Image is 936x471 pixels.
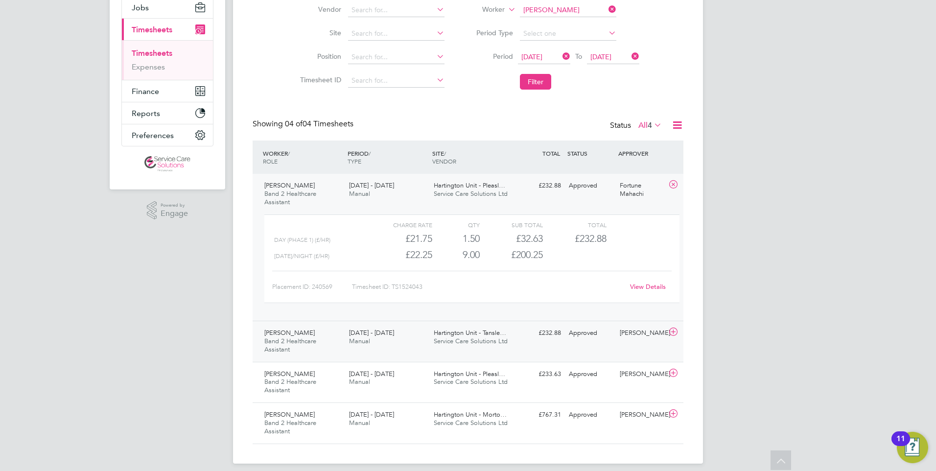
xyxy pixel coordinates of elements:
span: Manual [349,189,370,198]
a: Powered byEngage [147,201,188,220]
button: Filter [520,74,551,90]
span: Hartington Unit - Pleasl… [434,370,505,378]
input: Select one [520,27,616,41]
span: [DATE] [590,52,611,61]
div: Showing [253,119,355,129]
label: Site [297,28,341,37]
span: Powered by [161,201,188,210]
span: [DATE] - [DATE] [349,370,394,378]
input: Search for... [348,50,445,64]
input: Search for... [348,27,445,41]
button: Reports [122,102,213,124]
span: Reports [132,109,160,118]
div: 9.00 [432,247,480,263]
span: Day (Phase 1) (£/HR) [274,236,330,243]
span: Band 2 Healthcare Assistant [264,419,316,435]
span: Band 2 Healthcare Assistant [264,377,316,394]
button: Preferences [122,124,213,146]
div: Total [543,219,606,231]
span: Service Care Solutions Ltd [434,419,508,427]
a: Go to home page [121,156,213,172]
div: [PERSON_NAME] [616,325,667,341]
span: Preferences [132,131,174,140]
label: Worker [461,5,505,15]
button: Timesheets [122,19,213,40]
div: STATUS [565,144,616,162]
span: [PERSON_NAME] [264,329,315,337]
div: SITE [430,144,515,170]
div: £233.63 [514,366,565,382]
div: WORKER [260,144,345,170]
span: TOTAL [542,149,560,157]
img: servicecare-logo-retina.png [144,156,190,172]
span: [PERSON_NAME] [264,410,315,419]
span: £232.88 [575,233,607,244]
span: VENDOR [432,157,456,165]
div: £232.88 [514,178,565,194]
span: Hartington Unit - Pleasl… [434,181,505,189]
span: Hartington Unit - Morto… [434,410,507,419]
label: Period Type [469,28,513,37]
span: Band 2 Healthcare Assistant [264,337,316,353]
span: Timesheets [132,25,172,34]
a: Expenses [132,62,165,71]
span: [DATE]/Night (£/HR) [274,253,329,259]
div: Charge rate [369,219,432,231]
div: Placement ID: 240569 [272,279,352,295]
span: Service Care Solutions Ltd [434,377,508,386]
label: All [638,120,662,130]
input: Search for... [520,3,616,17]
span: 4 [648,120,652,130]
div: QTY [432,219,480,231]
span: Manual [349,337,370,345]
span: Finance [132,87,159,96]
div: Status [610,119,664,133]
div: 11 [896,439,905,451]
span: [DATE] - [DATE] [349,329,394,337]
div: Approved [565,325,616,341]
span: [DATE] - [DATE] [349,410,394,419]
label: Timesheet ID [297,75,341,84]
div: Timesheet ID: TS1524043 [352,279,624,295]
label: Period [469,52,513,61]
div: PERIOD [345,144,430,170]
span: [DATE] - [DATE] [349,181,394,189]
span: 04 Timesheets [285,119,353,129]
span: [PERSON_NAME] [264,181,315,189]
a: Timesheets [132,48,172,58]
span: [DATE] [521,52,542,61]
div: Approved [565,178,616,194]
div: £767.31 [514,407,565,423]
span: Engage [161,210,188,218]
span: Service Care Solutions Ltd [434,189,508,198]
div: 1.50 [432,231,480,247]
div: £32.63 [480,231,543,247]
span: To [572,50,585,63]
span: [PERSON_NAME] [264,370,315,378]
input: Search for... [348,74,445,88]
input: Search for... [348,3,445,17]
span: / [444,149,446,157]
div: £21.75 [369,231,432,247]
div: [PERSON_NAME] [616,407,667,423]
div: Fortune Mahachi [616,178,667,202]
div: Timesheets [122,40,213,80]
div: [PERSON_NAME] [616,366,667,382]
a: View Details [630,283,666,291]
span: Jobs [132,3,149,12]
div: £22.25 [369,247,432,263]
span: Hartington Unit - Tansle… [434,329,506,337]
div: APPROVER [616,144,667,162]
button: Finance [122,80,213,102]
span: TYPE [348,157,361,165]
div: £200.25 [480,247,543,263]
div: Approved [565,366,616,382]
span: / [369,149,371,157]
label: Position [297,52,341,61]
div: Sub Total [480,219,543,231]
span: Manual [349,419,370,427]
span: ROLE [263,157,278,165]
label: Vendor [297,5,341,14]
div: £232.88 [514,325,565,341]
button: Open Resource Center, 11 new notifications [897,432,928,463]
